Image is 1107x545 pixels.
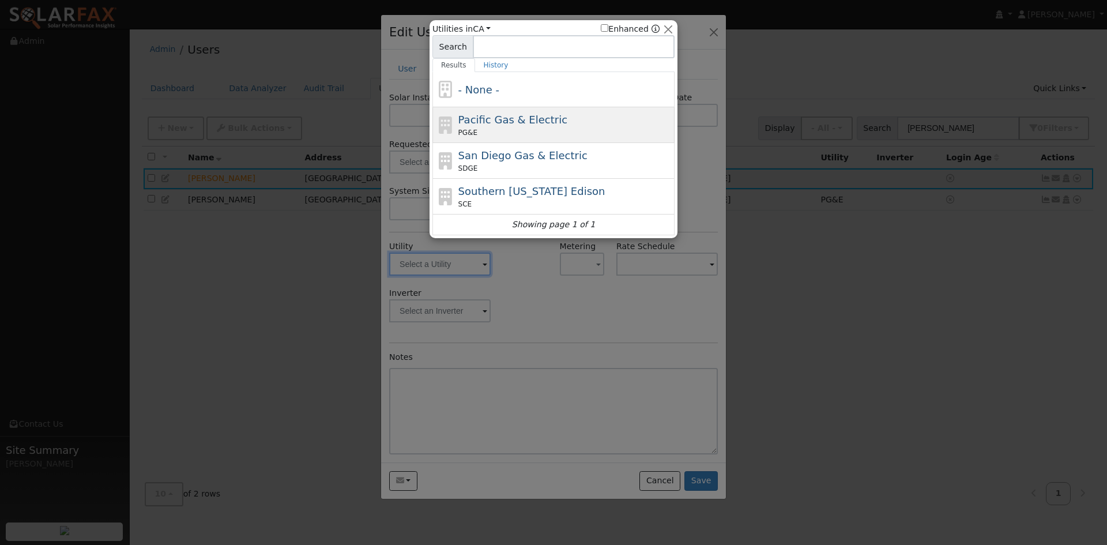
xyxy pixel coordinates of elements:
span: SDGE [458,163,478,174]
i: Showing page 1 of 1 [512,219,595,231]
a: Results [432,58,475,72]
span: - None - [458,84,499,96]
span: Search [432,35,473,58]
span: PG&E [458,127,477,138]
span: Pacific Gas & Electric [458,114,567,126]
span: Southern [US_STATE] Edison [458,185,605,197]
span: San Diego Gas & Electric [458,149,588,161]
a: History [475,58,517,72]
span: SCE [458,199,472,209]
